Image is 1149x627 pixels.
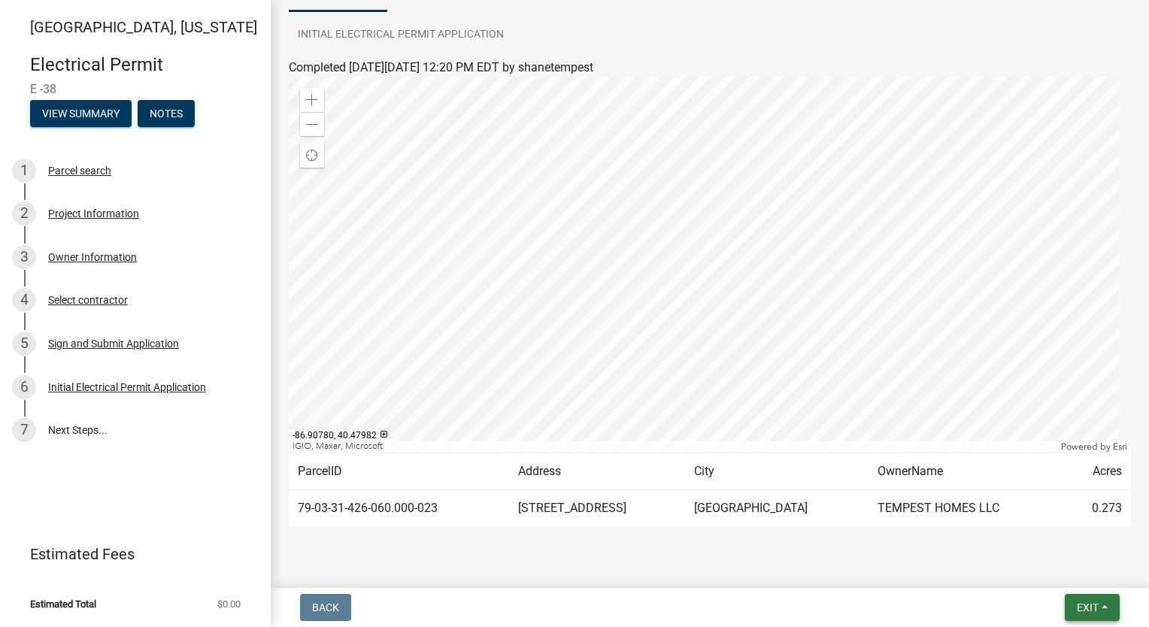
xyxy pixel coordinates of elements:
[48,382,206,392] div: Initial Electrical Permit Application
[300,112,324,136] div: Zoom out
[138,108,195,120] wm-modal-confirm: Notes
[1057,441,1131,453] div: Powered by
[12,201,36,226] div: 2
[1065,594,1120,621] button: Exit
[48,338,179,349] div: Sign and Submit Application
[30,100,132,127] button: View Summary
[12,288,36,312] div: 4
[30,108,132,120] wm-modal-confirm: Summary
[1064,490,1131,527] td: 0.273
[300,594,351,621] button: Back
[509,490,685,527] td: [STREET_ADDRESS]
[12,539,247,569] a: Estimated Fees
[289,11,513,59] a: Initial Electrical Permit Application
[685,453,869,490] td: City
[217,599,241,609] span: $0.00
[138,100,195,127] button: Notes
[12,375,36,399] div: 6
[1077,601,1099,613] span: Exit
[12,159,36,183] div: 1
[30,82,241,96] span: E -38
[48,252,137,262] div: Owner Information
[12,332,36,356] div: 5
[869,453,1063,490] td: OwnerName
[12,418,36,442] div: 7
[1113,441,1127,452] a: Esri
[30,18,257,36] span: [GEOGRAPHIC_DATA], [US_STATE]
[1064,453,1131,490] td: Acres
[869,490,1063,527] td: TEMPEST HOMES LLC
[12,245,36,269] div: 3
[312,601,339,613] span: Back
[289,60,593,74] span: Completed [DATE][DATE] 12:20 PM EDT by shanetempest
[289,441,1057,453] div: IGIO, Maxar, Microsoft
[30,599,96,609] span: Estimated Total
[289,453,509,490] td: ParcelID
[289,490,509,527] td: 79-03-31-426-060.000-023
[509,453,685,490] td: Address
[685,490,869,527] td: [GEOGRAPHIC_DATA]
[48,295,128,305] div: Select contractor
[48,208,139,219] div: Project Information
[300,88,324,112] div: Zoom in
[30,54,259,76] h4: Electrical Permit
[48,165,111,176] div: Parcel search
[300,144,324,168] div: Find my location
